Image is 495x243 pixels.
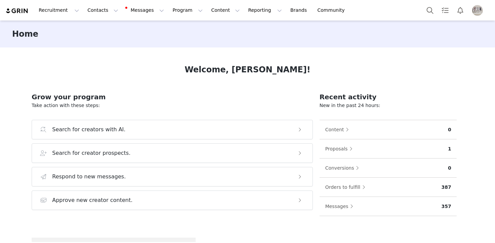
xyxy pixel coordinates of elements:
[320,102,457,109] p: New in the past 24 hours:
[244,3,286,18] button: Reporting
[325,182,369,193] button: Orders to fulfill
[84,3,122,18] button: Contacts
[325,163,363,173] button: Conversions
[313,3,352,18] a: Community
[32,102,313,109] p: Take action with these steps:
[448,165,451,172] p: 0
[325,124,353,135] button: Content
[441,203,451,210] p: 357
[52,196,133,204] h3: Approve new creator content.
[32,120,313,139] button: Search for creators with AI.
[32,143,313,163] button: Search for creator prospects.
[207,3,244,18] button: Content
[168,3,207,18] button: Program
[5,8,29,14] img: grin logo
[32,167,313,186] button: Respond to new messages.
[468,5,490,16] button: Profile
[52,173,126,181] h3: Respond to new messages.
[320,92,457,102] h2: Recent activity
[472,5,483,16] img: 5e4afd4e-3b18-45bb-8c46-d30738832a25.jpg
[325,201,357,212] button: Messages
[32,92,313,102] h2: Grow your program
[423,3,437,18] button: Search
[448,145,451,152] p: 1
[52,126,126,134] h3: Search for creators with AI.
[438,3,453,18] a: Tasks
[123,3,168,18] button: Messages
[185,64,310,76] h1: Welcome, [PERSON_NAME]!
[441,184,451,191] p: 387
[453,3,468,18] button: Notifications
[32,190,313,210] button: Approve new creator content.
[52,149,131,157] h3: Search for creator prospects.
[448,126,451,133] p: 0
[12,28,38,40] h3: Home
[286,3,313,18] a: Brands
[35,3,83,18] button: Recruitment
[325,143,356,154] button: Proposals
